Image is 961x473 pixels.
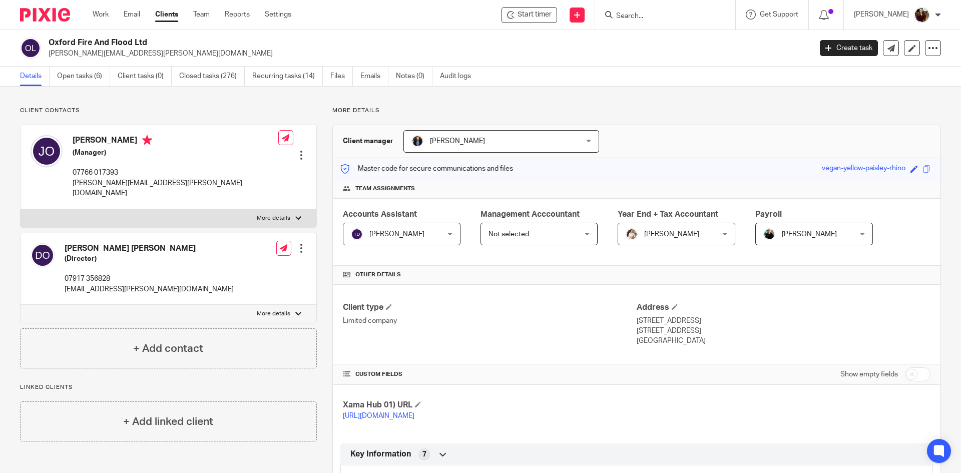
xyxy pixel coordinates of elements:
[73,135,278,148] h4: [PERSON_NAME]
[411,135,423,147] img: martin-hickman.jpg
[65,274,234,284] p: 07917 356828
[618,210,718,218] span: Year End + Tax Accountant
[343,210,417,218] span: Accounts Assistant
[440,67,478,86] a: Audit logs
[65,243,234,254] h4: [PERSON_NAME] [PERSON_NAME]
[840,369,898,379] label: Show empty fields
[252,67,323,86] a: Recurring tasks (14)
[360,67,388,86] a: Emails
[369,231,424,238] span: [PERSON_NAME]
[123,414,213,429] h4: + Add linked client
[343,400,637,410] h4: Xama Hub 01) URL
[644,231,699,238] span: [PERSON_NAME]
[637,316,930,326] p: [STREET_ADDRESS]
[332,107,941,115] p: More details
[142,135,152,145] i: Primary
[755,210,782,218] span: Payroll
[343,316,637,326] p: Limited company
[340,164,513,174] p: Master code for secure communications and files
[502,7,557,23] div: Oxford Fire And Flood Ltd
[65,284,234,294] p: [EMAIL_ADDRESS][PERSON_NAME][DOMAIN_NAME]
[350,449,411,459] span: Key Information
[615,12,705,21] input: Search
[20,8,70,22] img: Pixie
[118,67,172,86] a: Client tasks (0)
[430,138,485,145] span: [PERSON_NAME]
[193,10,210,20] a: Team
[343,302,637,313] h4: Client type
[20,38,41,59] img: svg%3E
[133,341,203,356] h4: + Add contact
[265,10,291,20] a: Settings
[73,178,278,199] p: [PERSON_NAME][EMAIL_ADDRESS][PERSON_NAME][DOMAIN_NAME]
[124,10,140,20] a: Email
[31,243,55,267] img: svg%3E
[763,228,775,240] img: nicky-partington.jpg
[760,11,798,18] span: Get Support
[351,228,363,240] img: svg%3E
[637,336,930,346] p: [GEOGRAPHIC_DATA]
[355,185,415,193] span: Team assignments
[257,310,290,318] p: More details
[257,214,290,222] p: More details
[626,228,638,240] img: Kayleigh%20Henson.jpeg
[914,7,930,23] img: MaxAcc_Sep21_ElliDeanPhoto_030.jpg
[396,67,432,86] a: Notes (0)
[57,67,110,86] a: Open tasks (6)
[343,136,393,146] h3: Client manager
[480,210,580,218] span: Management Acccountant
[93,10,109,20] a: Work
[20,107,317,115] p: Client contacts
[73,168,278,178] p: 07766 017393
[422,449,426,459] span: 7
[73,148,278,158] h5: (Manager)
[20,383,317,391] p: Linked clients
[49,49,805,59] p: [PERSON_NAME][EMAIL_ADDRESS][PERSON_NAME][DOMAIN_NAME]
[820,40,878,56] a: Create task
[20,67,50,86] a: Details
[31,135,63,167] img: svg%3E
[637,326,930,336] p: [STREET_ADDRESS]
[343,370,637,378] h4: CUSTOM FIELDS
[343,412,414,419] a: [URL][DOMAIN_NAME]
[65,254,234,264] h5: (Director)
[518,10,552,20] span: Start timer
[179,67,245,86] a: Closed tasks (276)
[637,302,930,313] h4: Address
[854,10,909,20] p: [PERSON_NAME]
[489,231,529,238] span: Not selected
[822,163,905,175] div: vegan-yellow-paisley-rhino
[782,231,837,238] span: [PERSON_NAME]
[225,10,250,20] a: Reports
[355,271,401,279] span: Other details
[155,10,178,20] a: Clients
[330,67,353,86] a: Files
[49,38,654,48] h2: Oxford Fire And Flood Ltd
